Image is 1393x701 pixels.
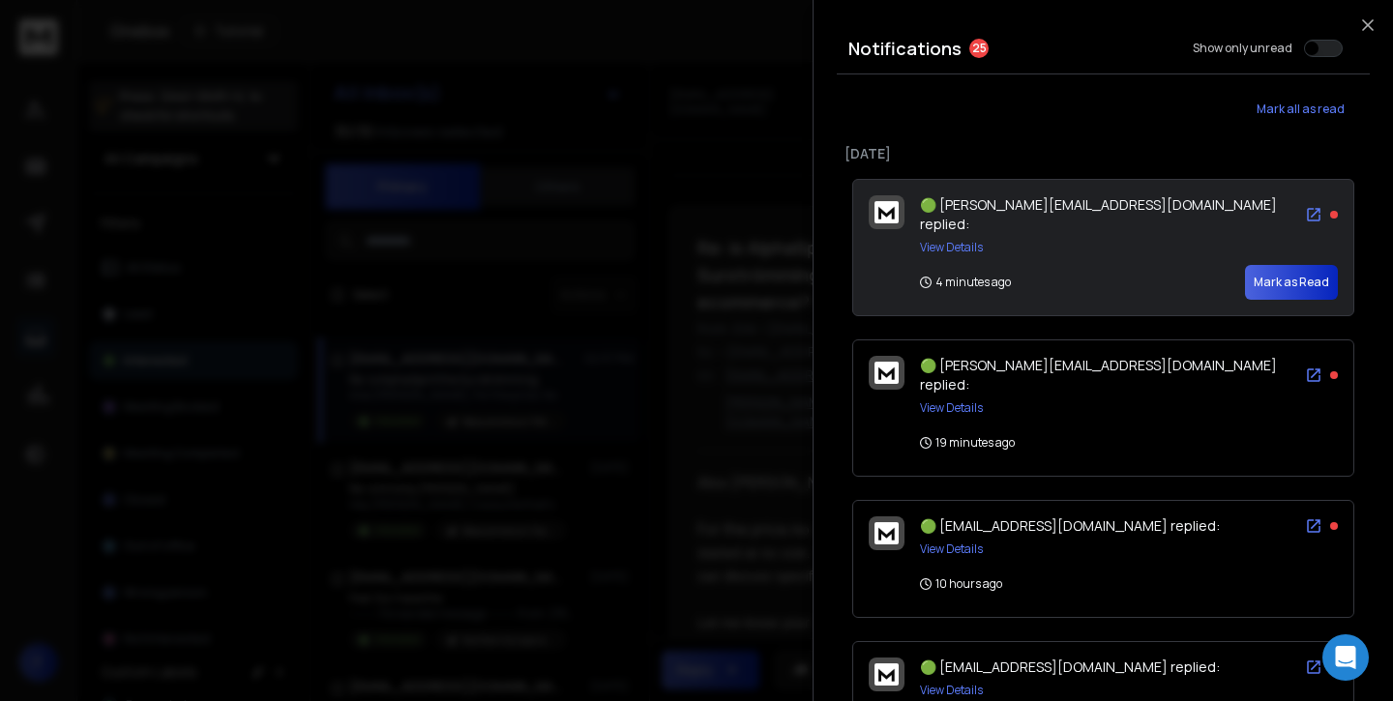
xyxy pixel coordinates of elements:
[1230,90,1370,129] button: Mark all as read
[920,356,1277,394] span: 🟢 [PERSON_NAME][EMAIL_ADDRESS][DOMAIN_NAME] replied:
[920,683,983,698] button: View Details
[920,240,983,255] button: View Details
[848,35,962,62] h3: Notifications
[874,201,899,223] img: logo
[969,39,989,58] span: 25
[1193,41,1292,56] label: Show only unread
[874,522,899,544] img: logo
[920,435,1015,451] p: 19 minutes ago
[920,576,1002,592] p: 10 hours ago
[920,195,1277,233] span: 🟢 [PERSON_NAME][EMAIL_ADDRESS][DOMAIN_NAME] replied:
[1245,265,1338,300] button: Mark as Read
[874,362,899,384] img: logo
[845,144,1362,163] p: [DATE]
[920,541,983,557] button: View Details
[920,275,1011,290] p: 4 minutes ago
[1322,634,1369,681] div: Open Intercom Messenger
[920,400,983,416] button: View Details
[920,516,1220,535] span: 🟢 [EMAIL_ADDRESS][DOMAIN_NAME] replied:
[920,657,1220,676] span: 🟢 [EMAIL_ADDRESS][DOMAIN_NAME] replied:
[1257,102,1345,117] span: Mark all as read
[874,663,899,686] img: logo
